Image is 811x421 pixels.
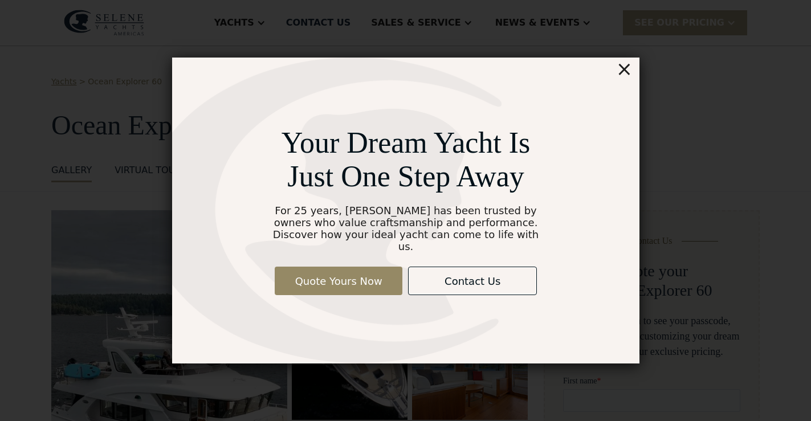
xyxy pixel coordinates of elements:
[616,58,632,80] div: ×
[275,267,402,295] a: Quote Yours Now
[267,126,544,193] div: Your Dream Yacht Is Just One Step Away
[408,267,537,295] a: Contact Us
[267,205,544,252] div: For 25 years, [PERSON_NAME] has been trusted by owners who value craftsmanship and performance. D...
